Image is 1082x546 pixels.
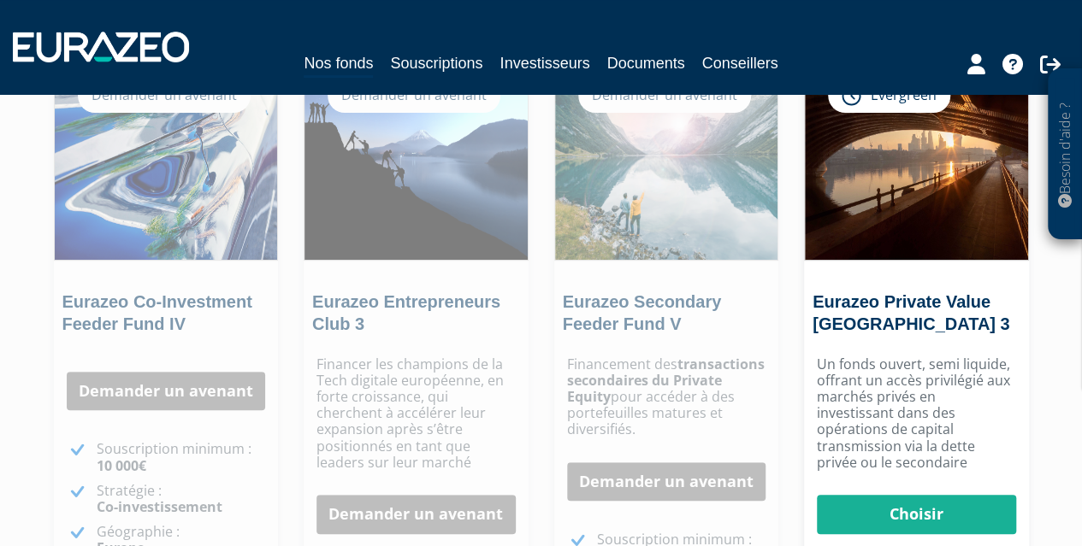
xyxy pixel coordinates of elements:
a: Eurazeo Private Value [GEOGRAPHIC_DATA] 3 [813,292,1009,333]
strong: Co-investissement [97,497,222,516]
a: Investisseurs [500,51,589,75]
img: Eurazeo Secondary Feeder Fund V [555,60,778,260]
div: Demander un avenant [78,77,251,113]
a: Eurazeo Entrepreneurs Club 3 [312,292,500,333]
a: Choisir [817,495,1016,534]
img: Eurazeo Private Value Europe 3 [805,60,1028,260]
div: Evergreen [828,77,950,113]
img: Eurazeo Entrepreneurs Club 3 [304,60,528,260]
p: Un fonds ouvert, semi liquide, offrant un accès privilégié aux marchés privés en investissant dan... [817,356,1016,471]
strong: transactions secondaires du Private Equity [567,355,765,406]
a: Nos fonds [304,51,373,78]
a: Souscriptions [390,51,482,75]
a: Demander un avenant [567,462,766,502]
a: Eurazeo Co-Investment Feeder Fund IV [62,292,252,333]
a: Demander un avenant [316,495,516,534]
a: Documents [607,51,685,75]
img: Eurazeo Co-Investment Feeder Fund IV [55,60,278,260]
p: Besoin d'aide ? [1055,78,1075,232]
a: Demander un avenant [67,372,266,411]
p: Souscription minimum : [97,441,266,473]
div: Demander un avenant [578,77,751,113]
a: Conseillers [702,51,778,75]
p: Financer les champions de la Tech digitale européenne, en forte croissance, qui cherchent à accél... [316,356,516,471]
p: Financement des pour accéder à des portefeuilles matures et diversifiés. [567,356,766,438]
strong: 10 000€ [97,456,146,475]
img: 1732889491-logotype_eurazeo_blanc_rvb.png [13,32,189,62]
div: Demander un avenant [328,77,500,113]
a: Eurazeo Secondary Feeder Fund V [563,292,722,333]
p: Stratégie : [97,483,266,515]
